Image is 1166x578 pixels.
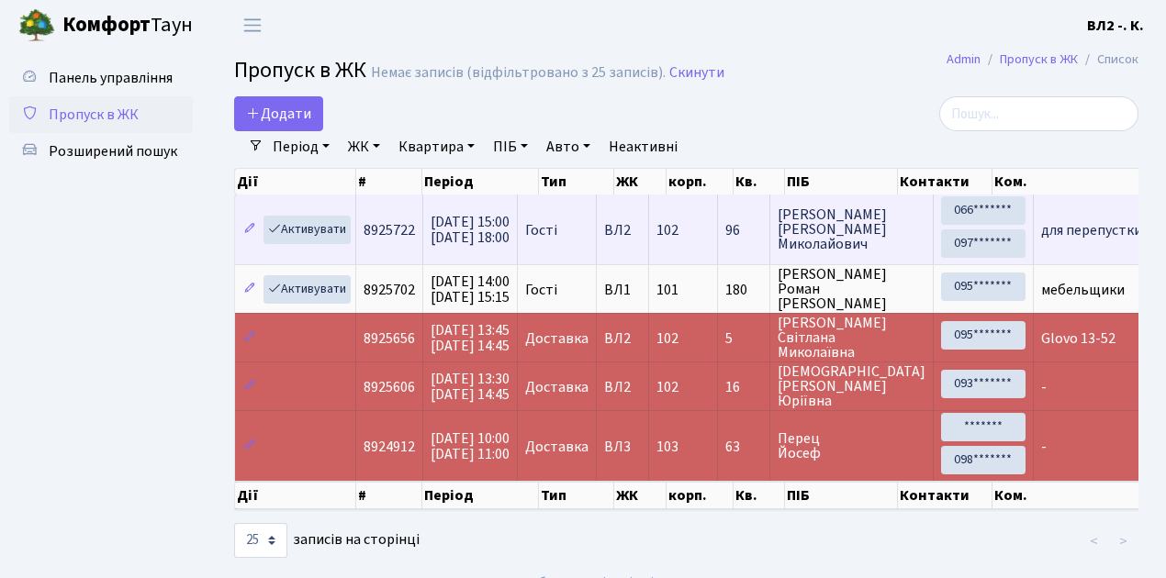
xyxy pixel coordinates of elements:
span: [DEMOGRAPHIC_DATA] [PERSON_NAME] Юріївна [778,364,925,408]
a: Активувати [263,275,351,304]
span: Таун [62,10,193,41]
span: ВЛ1 [604,283,641,297]
span: 102 [656,328,678,349]
span: Додати [246,104,311,124]
span: Перец Йосеф [778,431,925,461]
span: Доставка [525,331,589,346]
span: [DATE] 15:00 [DATE] 18:00 [431,212,510,248]
span: Доставка [525,380,589,395]
span: Пропуск в ЖК [234,54,366,86]
span: мебельщики [1041,280,1125,300]
a: Активувати [263,216,351,244]
span: 102 [656,377,678,397]
th: Контакти [898,169,992,195]
a: Квартира [391,131,482,162]
span: 5 [725,331,762,346]
span: Панель управління [49,68,173,88]
a: ВЛ2 -. К. [1087,15,1144,37]
b: ВЛ2 -. К. [1087,16,1144,36]
th: ПІБ [785,482,898,509]
th: ПІБ [785,169,898,195]
span: ВЛ2 [604,223,641,238]
th: корп. [667,169,734,195]
th: Період [422,482,539,509]
span: - [1041,377,1047,397]
a: Неактивні [601,131,685,162]
th: # [356,169,422,195]
span: ВЛ2 [604,331,641,346]
li: Список [1078,50,1138,70]
div: Немає записів (відфільтровано з 25 записів). [371,64,666,82]
span: Glovo 13-52 [1041,328,1116,349]
select: записів на сторінці [234,523,287,558]
a: Пропуск в ЖК [1000,50,1078,69]
th: # [356,482,422,509]
a: Авто [539,131,598,162]
a: Панель управління [9,60,193,96]
img: logo.png [18,7,55,44]
span: - [1041,437,1047,457]
span: [DATE] 10:00 [DATE] 11:00 [431,428,510,464]
span: [PERSON_NAME] Роман [PERSON_NAME] [778,267,925,311]
span: Доставка [525,439,589,454]
a: Скинути [669,64,724,82]
span: 102 [656,220,678,240]
span: 8924912 [364,437,415,457]
th: Кв. [734,169,785,195]
span: ВЛ2 [604,380,641,395]
th: Кв. [734,482,785,509]
a: Розширений пошук [9,133,193,170]
span: Пропуск в ЖК [49,105,139,125]
span: 96 [725,223,762,238]
button: Переключити навігацію [230,10,275,40]
a: Додати [234,96,323,131]
span: 63 [725,439,762,454]
th: корп. [667,482,734,509]
span: 101 [656,280,678,300]
span: 8925606 [364,377,415,397]
a: Пропуск в ЖК [9,96,193,133]
th: Дії [235,169,356,195]
th: Тип [539,169,614,195]
span: 8925656 [364,328,415,349]
a: ЖК [341,131,387,162]
span: [DATE] 13:30 [DATE] 14:45 [431,369,510,405]
span: [DATE] 13:45 [DATE] 14:45 [431,320,510,356]
span: [PERSON_NAME] [PERSON_NAME] Миколайович [778,207,925,251]
span: ВЛ3 [604,439,641,454]
span: [DATE] 14:00 [DATE] 15:15 [431,272,510,307]
b: Комфорт [62,10,151,39]
input: Пошук... [939,96,1138,131]
th: Контакти [898,482,992,509]
th: Тип [539,482,614,509]
span: 8925722 [364,220,415,240]
nav: breadcrumb [919,40,1166,79]
span: 16 [725,380,762,395]
span: [PERSON_NAME] Світлана Миколаївна [778,316,925,360]
label: записів на сторінці [234,523,420,558]
span: Гості [525,283,557,297]
span: 103 [656,437,678,457]
span: Розширений пошук [49,141,177,161]
span: 8925702 [364,280,415,300]
a: Період [265,131,337,162]
th: Період [422,169,539,195]
th: ЖК [614,169,667,195]
th: ЖК [614,482,667,509]
span: Гості [525,223,557,238]
span: 180 [725,283,762,297]
a: Admin [947,50,981,69]
th: Дії [235,482,356,509]
a: ПІБ [486,131,535,162]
